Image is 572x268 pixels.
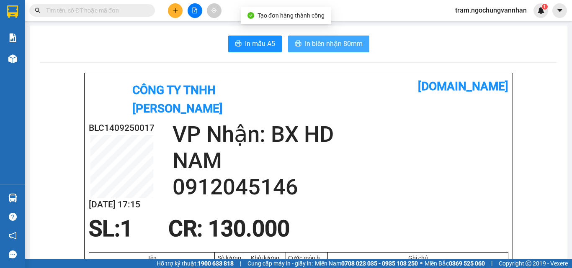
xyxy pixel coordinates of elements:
[543,4,546,10] span: 1
[425,259,485,268] span: Miền Bắc
[173,8,178,13] span: plus
[9,213,17,221] span: question-circle
[4,4,121,36] li: Công ty TNHH [PERSON_NAME]
[207,3,222,18] button: aim
[173,148,508,174] h2: NAM
[8,54,17,63] img: warehouse-icon
[295,40,301,48] span: printer
[258,12,325,19] span: Tạo đơn hàng thành công
[246,255,283,261] div: Khối lượng
[173,174,508,200] h2: 0912045146
[448,5,533,15] span: tram.ngochungvannhan
[89,216,120,242] span: SL:
[198,260,234,267] strong: 1900 633 818
[420,262,423,265] span: ⚪️
[552,3,567,18] button: caret-down
[235,40,242,48] span: printer
[288,36,369,52] button: printerIn biên nhận 80mm
[132,83,223,115] b: Công ty TNHH [PERSON_NAME]
[556,7,564,14] span: caret-down
[418,79,508,93] b: [DOMAIN_NAME]
[157,259,234,268] span: Hỗ trợ kỹ thuật:
[188,3,202,18] button: file-add
[9,250,17,258] span: message
[4,56,10,62] span: environment
[217,255,242,261] div: Số lượng
[330,255,506,261] div: Ghi chú
[35,8,41,13] span: search
[491,259,492,268] span: |
[247,12,254,19] span: check-circle
[173,121,508,148] h2: VP Nhận: BX HD
[305,38,363,49] span: In biên nhận 80mm
[526,260,531,266] span: copyright
[89,121,155,135] h2: BLC1409250017
[120,216,133,242] span: 1
[91,255,212,261] div: Tên
[9,232,17,240] span: notification
[89,79,128,121] img: logo.jpg
[168,3,183,18] button: plus
[245,38,275,49] span: In mẫu A5
[240,259,241,268] span: |
[537,7,545,14] img: icon-new-feature
[341,260,418,267] strong: 0708 023 035 - 0935 103 250
[4,45,58,54] li: VP [PERSON_NAME]
[247,259,313,268] span: Cung cấp máy in - giấy in:
[168,216,290,242] span: CR : 130.000
[288,255,325,261] div: Cước món hàng
[315,259,418,268] span: Miền Nam
[7,5,18,18] img: logo-vxr
[228,36,282,52] button: printerIn mẫu A5
[89,198,155,212] h2: [DATE] 17:15
[8,194,17,202] img: warehouse-icon
[8,33,17,42] img: solution-icon
[58,45,111,54] li: VP Hải Dương
[211,8,217,13] span: aim
[542,4,548,10] sup: 1
[449,260,485,267] strong: 0369 525 060
[46,6,145,15] input: Tìm tên, số ĐT hoặc mã đơn
[192,8,198,13] span: file-add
